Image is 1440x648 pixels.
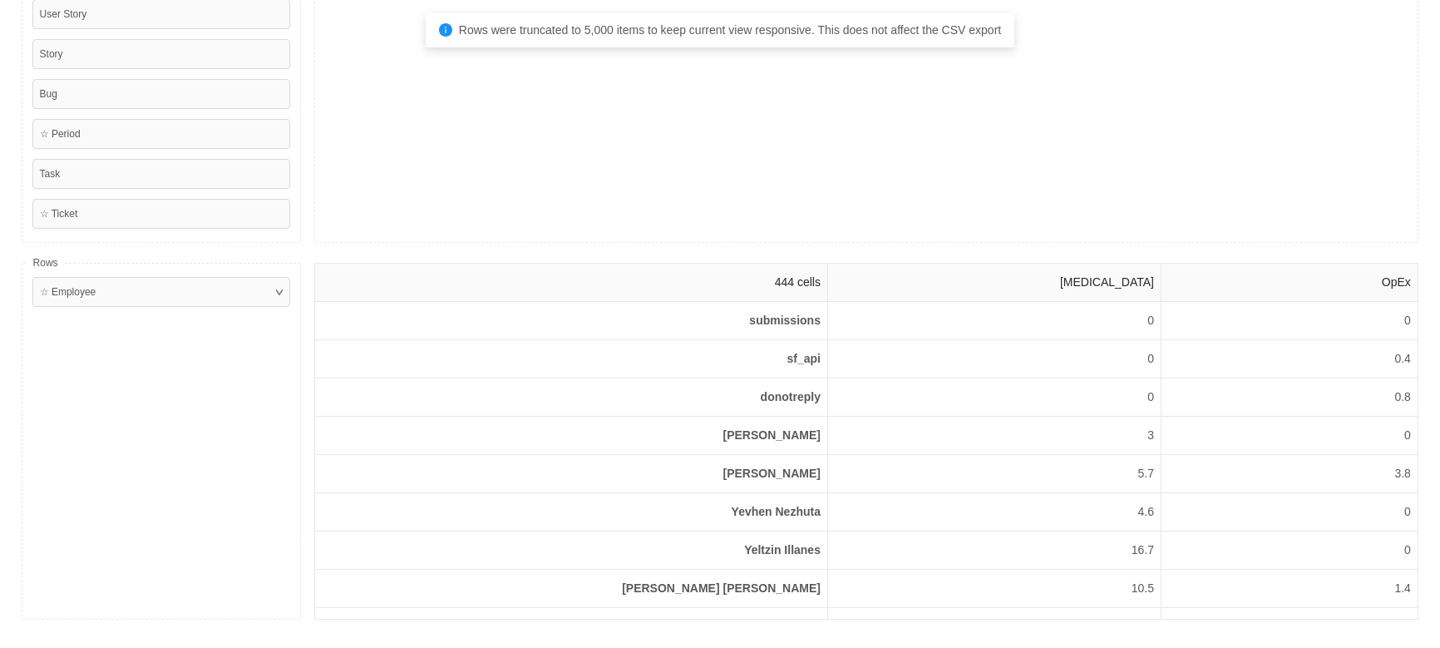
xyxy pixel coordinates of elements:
td: 10.5 [827,570,1161,608]
div: Story [32,39,290,69]
span: Rows were truncated to 5,000 items to keep current view responsive. This does not affect the CSV ... [459,23,1001,37]
th: [PERSON_NAME] [315,608,828,646]
th: Yevhen Nezhuta [315,493,828,532]
td: 0.4 [1161,340,1418,378]
th: [PERSON_NAME] [PERSON_NAME] [315,570,828,608]
div: ☆ Employee [40,284,96,299]
td: 16.7 [827,532,1161,570]
td: 0.8 [1161,378,1418,417]
div: Bug [32,79,290,109]
td: 0 [827,378,1161,417]
td: 0 [1161,608,1418,646]
th: [PERSON_NAME] [315,455,828,493]
td: 5.7 [827,455,1161,493]
i: icon: info-circle [439,23,452,37]
td: 0 [827,302,1161,340]
td: 0 [1161,302,1418,340]
td: 3.8 [1161,455,1418,493]
div: ☆ Employee [32,277,290,307]
td: 0 [1161,532,1418,570]
th: sf_api [315,340,828,378]
td: 0 [827,340,1161,378]
td: 1.4 [1161,570,1418,608]
td: 3 [827,417,1161,455]
div: Task [32,159,290,189]
td: 10.7 [827,608,1161,646]
th: OpEx [1161,264,1418,302]
div: ☆ Ticket [32,199,290,229]
th: 444 cells [315,264,828,302]
th: [PERSON_NAME] [315,417,828,455]
th: [MEDICAL_DATA] [827,264,1161,302]
th: donotreply [315,378,828,417]
td: 0 [1161,493,1418,532]
th: submissions [315,302,828,340]
div: ☆ Period [32,119,290,149]
td: 0 [1161,417,1418,455]
th: Yeltzin Illanes [315,532,828,570]
td: 4.6 [827,493,1161,532]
